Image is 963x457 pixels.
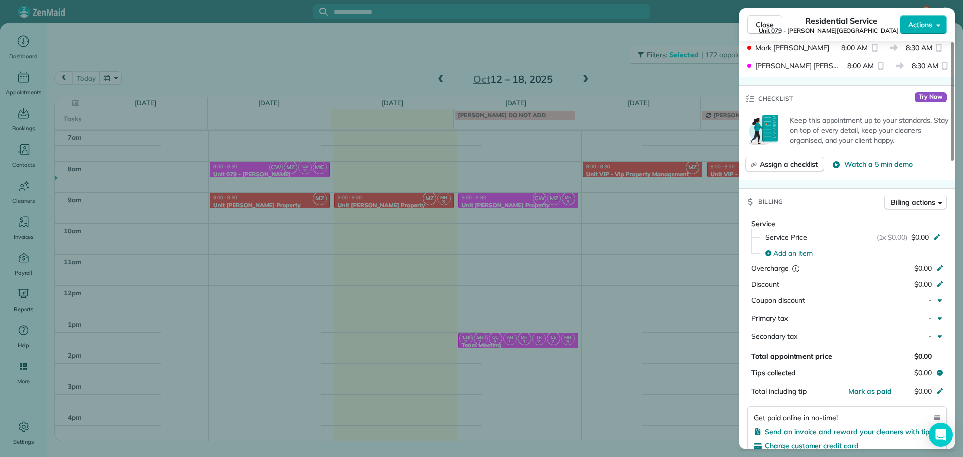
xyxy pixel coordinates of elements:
span: Add an item [773,248,813,258]
span: Mark [PERSON_NAME] [755,43,829,53]
p: Keep this appointment up to your standards. Stay on top of every detail, keep your cleaners organ... [790,115,949,145]
span: $0.00 [914,264,932,273]
span: $0.00 [914,368,932,378]
span: (1x $0.00) [877,232,908,242]
button: Tips collected$0.00 [747,366,947,380]
span: Watch a 5 min demo [844,159,912,169]
button: Mark as paid [848,386,892,396]
span: $0.00 [911,232,929,242]
span: Billing [758,197,783,207]
button: Close [747,15,782,34]
span: Mark as paid [848,387,892,396]
span: Service Price [765,232,807,242]
span: Unit 079 - [PERSON_NAME][GEOGRAPHIC_DATA] (Capital) [759,27,924,35]
span: Total appointment price [751,352,832,361]
span: Primary tax [751,314,788,323]
span: 8:30 AM [912,61,938,71]
div: Overcharge [751,263,838,273]
span: $0.00 [914,387,932,396]
span: Charge customer credit card [765,441,859,450]
span: Coupon discount [751,296,805,305]
span: Checklist [758,94,793,104]
span: Send an invoice and reward your cleaners with tips [765,427,933,436]
span: Secondary tax [751,332,797,341]
span: - [929,332,932,341]
span: 8:00 AM [841,43,868,53]
span: - [929,314,932,323]
span: Tips collected [751,368,796,378]
span: Billing actions [891,197,935,207]
span: Assign a checklist [760,159,818,169]
span: Service [751,219,775,228]
span: 8:00 AM [847,61,874,71]
button: Watch a 5 min demo [832,159,912,169]
button: Add an item [759,245,947,261]
span: Residential Service [805,15,877,27]
span: Discount [751,280,779,289]
span: Actions [908,20,932,30]
span: Close [756,20,774,30]
span: Try Now [915,92,947,102]
span: - [929,296,932,305]
span: $0.00 [914,352,932,361]
span: $0.00 [914,280,932,289]
button: Service Price(1x $0.00)$0.00 [759,229,947,245]
span: [PERSON_NAME] [PERSON_NAME]-German [755,61,843,71]
button: Assign a checklist [745,157,824,172]
span: Total including tip [751,387,807,396]
span: Get paid online in no-time! [754,413,838,423]
div: Open Intercom Messenger [929,423,953,447]
span: 8:30 AM [906,43,932,53]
